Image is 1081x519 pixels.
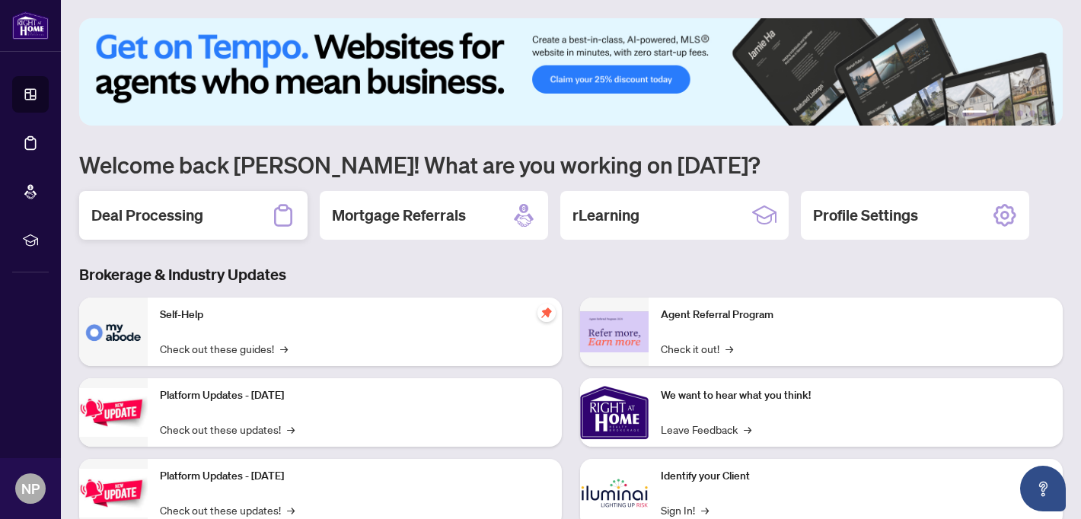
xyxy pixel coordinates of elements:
a: Leave Feedback→ [661,421,751,438]
a: Check it out!→ [661,340,733,357]
h1: Welcome back [PERSON_NAME]! What are you working on [DATE]? [79,150,1063,179]
span: → [701,501,709,518]
span: → [725,340,733,357]
h2: Deal Processing [91,205,203,226]
img: Self-Help [79,298,148,366]
button: 5 [1029,110,1035,116]
button: 2 [993,110,999,116]
p: Agent Referral Program [661,307,1051,323]
button: Open asap [1020,466,1066,511]
h3: Brokerage & Industry Updates [79,264,1063,285]
img: logo [12,11,49,40]
span: → [287,421,295,438]
a: Check out these updates!→ [160,421,295,438]
p: Platform Updates - [DATE] [160,468,550,485]
h2: rLearning [572,205,639,226]
p: Identify your Client [661,468,1051,485]
span: pushpin [537,304,556,322]
button: 4 [1017,110,1023,116]
button: 1 [962,110,987,116]
h2: Mortgage Referrals [332,205,466,226]
span: → [287,501,295,518]
p: Platform Updates - [DATE] [160,387,550,404]
p: We want to hear what you think! [661,387,1051,404]
img: Agent Referral Program [580,311,649,353]
span: NP [21,478,40,499]
a: Check out these updates!→ [160,501,295,518]
p: Self-Help [160,307,550,323]
a: Check out these guides!→ [160,340,288,357]
a: Sign In!→ [661,501,709,518]
button: 6 [1041,110,1048,116]
button: 3 [1005,110,1011,116]
img: We want to hear what you think! [580,378,649,447]
img: Platform Updates - July 21, 2025 [79,388,148,436]
span: → [280,340,288,357]
span: → [744,421,751,438]
img: Slide 0 [79,18,1063,126]
img: Platform Updates - July 8, 2025 [79,469,148,517]
h2: Profile Settings [813,205,918,226]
